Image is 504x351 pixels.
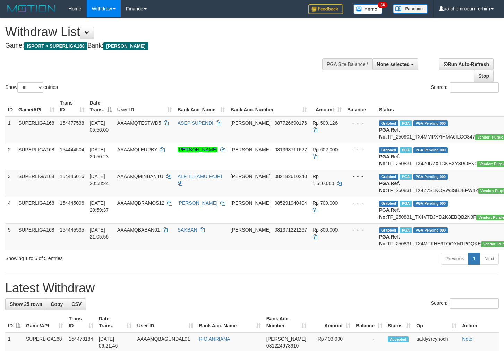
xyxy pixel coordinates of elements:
span: Rp 1.510.000 [313,174,334,186]
input: Search: [450,298,499,309]
span: Rp 500.126 [313,120,338,126]
span: Show 25 rows [10,301,42,307]
img: Feedback.jpg [308,4,343,14]
th: Balance [344,97,376,116]
span: Rp 700.000 [313,200,338,206]
a: 1 [468,253,480,265]
th: Op: activate to sort column ascending [413,312,459,332]
div: - - - [347,146,374,153]
th: Amount: activate to sort column ascending [309,312,353,332]
span: 154477538 [60,120,84,126]
th: Balance: activate to sort column ascending [353,312,385,332]
th: Bank Acc. Name: activate to sort column ascending [196,312,264,332]
span: Copy 081371221267 to clipboard [275,227,307,233]
span: 154444504 [60,147,84,152]
span: AAAAMQBABAN01 [117,227,160,233]
span: [PERSON_NAME] [231,147,271,152]
span: PGA Pending [413,227,448,233]
th: Game/API: activate to sort column ascending [23,312,66,332]
td: 4 [5,197,16,223]
span: Grabbed [379,174,399,180]
span: Grabbed [379,120,399,126]
span: Marked by aafmaleo [400,120,412,126]
span: Accepted [388,336,409,342]
a: CSV [67,298,86,310]
b: PGA Ref. No: [379,154,400,166]
span: Marked by aafheankoy [400,174,412,180]
span: Marked by aafheankoy [400,201,412,207]
span: Copy 081224978910 to clipboard [266,343,299,349]
span: [DATE] 21:05:56 [90,227,109,240]
div: PGA Site Balance / [322,58,372,70]
span: Copy [51,301,63,307]
th: Status: activate to sort column ascending [385,312,413,332]
b: PGA Ref. No: [379,207,400,220]
div: - - - [347,173,374,180]
b: PGA Ref. No: [379,181,400,193]
td: 1 [5,116,16,143]
a: RIO ANRIANA [199,336,230,342]
a: SAKBAN [178,227,197,233]
th: Date Trans.: activate to sort column descending [87,97,114,116]
th: Date Trans.: activate to sort column ascending [96,312,135,332]
span: CSV [71,301,82,307]
span: 34 [378,2,387,8]
span: AAAAMQLEURBY [117,147,157,152]
span: PGA Pending [413,120,448,126]
th: Trans ID: activate to sort column ascending [66,312,96,332]
td: 3 [5,170,16,197]
span: [PERSON_NAME] [231,200,271,206]
span: AAAAMQMINBANTU [117,174,163,179]
span: Grabbed [379,147,399,153]
div: Showing 1 to 5 of 5 entries [5,252,205,262]
th: Action [459,312,499,332]
th: Trans ID: activate to sort column ascending [57,97,87,116]
span: 154445016 [60,174,84,179]
span: 154445096 [60,200,84,206]
a: [PERSON_NAME] [178,200,217,206]
th: Bank Acc. Number: activate to sort column ascending [264,312,309,332]
label: Show entries [5,82,58,93]
td: SUPERLIGA168 [16,143,57,170]
span: Rp 602.000 [313,147,338,152]
a: Run Auto-Refresh [439,58,494,70]
span: PGA Pending [413,201,448,207]
td: SUPERLIGA168 [16,223,57,250]
td: SUPERLIGA168 [16,170,57,197]
label: Search: [431,82,499,93]
span: Copy 081398711627 to clipboard [275,147,307,152]
span: [PERSON_NAME] [231,120,271,126]
span: Marked by aafheankoy [400,227,412,233]
img: Button%20Memo.svg [353,4,383,14]
td: 2 [5,143,16,170]
span: [PERSON_NAME] [103,42,148,50]
th: Amount: activate to sort column ascending [310,97,344,116]
span: [DATE] 20:58:24 [90,174,109,186]
a: Show 25 rows [5,298,46,310]
a: Previous [441,253,469,265]
span: None selected [377,61,410,67]
span: 154445535 [60,227,84,233]
b: PGA Ref. No: [379,234,400,246]
span: [DATE] 05:56:00 [90,120,109,133]
span: PGA Pending [413,147,448,153]
img: panduan.png [393,4,428,14]
th: Bank Acc. Number: activate to sort column ascending [228,97,310,116]
h1: Latest Withdraw [5,281,499,295]
div: - - - [347,119,374,126]
a: [PERSON_NAME] [178,147,217,152]
span: Marked by aafounsreynich [400,147,412,153]
th: Bank Acc. Name: activate to sort column ascending [175,97,228,116]
h1: Withdraw List [5,25,329,39]
td: 5 [5,223,16,250]
span: ISPORT > SUPERLIGA168 [24,42,87,50]
button: None selected [372,58,418,70]
a: ASEP SUPENDI [178,120,213,126]
b: PGA Ref. No: [379,127,400,140]
th: ID [5,97,16,116]
span: Copy 082182610240 to clipboard [275,174,307,179]
div: - - - [347,200,374,207]
th: ID: activate to sort column descending [5,312,23,332]
th: Game/API: activate to sort column ascending [16,97,57,116]
div: - - - [347,226,374,233]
